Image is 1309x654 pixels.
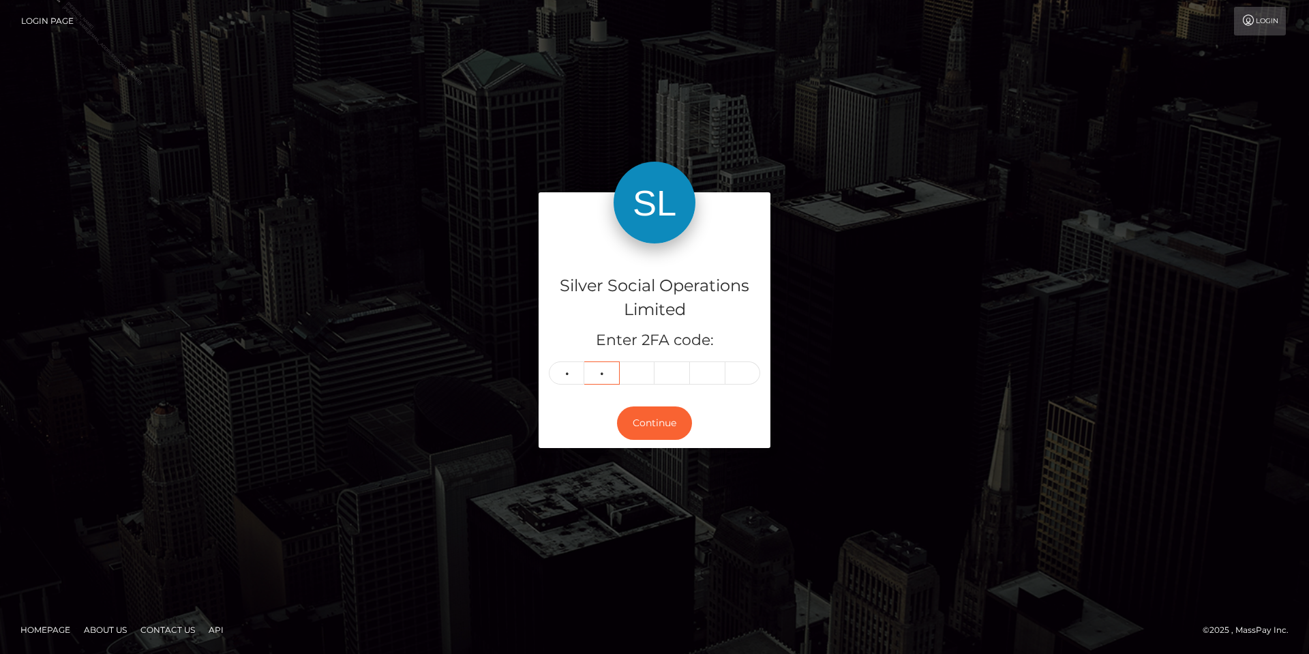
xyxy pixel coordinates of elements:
img: Silver Social Operations Limited [614,162,695,243]
a: About Us [78,619,132,640]
a: API [203,619,229,640]
a: Contact Us [135,619,200,640]
h4: Silver Social Operations Limited [549,274,760,322]
div: © 2025 , MassPay Inc. [1203,623,1299,638]
a: Homepage [15,619,76,640]
button: Continue [617,406,692,440]
a: Login [1234,7,1286,35]
a: Login Page [21,7,74,35]
h5: Enter 2FA code: [549,330,760,351]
